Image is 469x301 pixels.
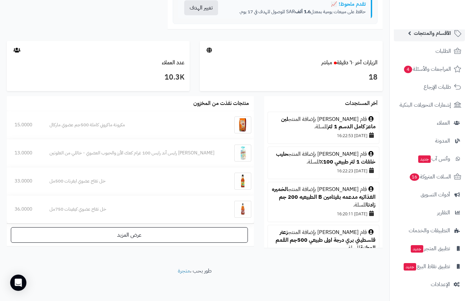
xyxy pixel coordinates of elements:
[321,59,332,67] small: مباشر
[10,275,26,291] div: Open Intercom Messenger
[421,190,450,199] span: أدوات التسويق
[271,115,376,131] div: قام [PERSON_NAME] بإضافة المنتج للسلة.
[409,172,451,181] span: السلات المتروكة
[271,131,376,140] div: [DATE] 16:22:53
[321,59,378,67] a: الزيارات آخر ٦٠ دقيقةمباشر
[394,97,465,113] a: إشعارات التحويلات البنكية
[409,226,450,235] span: التطبيقات والخدمات
[193,101,249,107] h3: منتجات نفذت من المخزون
[295,8,311,15] strong: 1.6 ألف
[234,173,251,190] img: خل تفاح عضوي ايفرنات 500مل
[234,145,251,162] img: بروبايوس رايس آند رايس 100 غرام كعك الأرز والحبوب العضوي - خاللي من الغلوتين
[271,229,376,252] div: قام [PERSON_NAME] بإضافة المنتج للسلة.
[276,150,376,166] a: حليب خلفات 1 لتر طبيعي 100٪؜
[437,208,450,217] span: التقارير
[271,186,376,209] div: قام [PERSON_NAME] بإضافة المنتج للسلة.
[271,209,376,218] div: [DATE] 16:20:11
[276,228,376,252] a: زعتر فلسطيني بري درجة اولى طبيعي 500جم القمم الوطنية
[394,276,465,293] a: الإعدادات
[394,258,465,275] a: تطبيق نقاط البيعجديد
[12,72,185,83] h3: 10.3K
[49,206,223,213] div: خل تفاح عضوي كيفينات 750مل
[403,262,450,271] span: تطبيق نقاط البيع
[410,173,420,181] span: 16
[394,79,465,95] a: طلبات الإرجاع
[403,64,451,74] span: المراجعات والأسئلة
[234,201,251,218] img: خل تفاح عضوي كيفينات 750مل
[394,115,465,131] a: العملاء
[437,118,450,128] span: العملاء
[411,245,423,253] span: جديد
[418,155,431,163] span: جديد
[394,151,465,167] a: وآتس آبجديد
[229,8,366,15] p: حافظ على مبيعات يومية بمعدل SAR للوصول للهدف في 17 يوم.
[418,154,450,164] span: وآتس آب
[184,0,218,15] button: تغيير الهدف
[394,205,465,221] a: التقارير
[394,240,465,257] a: تطبيق المتجرجديد
[394,133,465,149] a: المدونة
[49,178,223,185] div: خل تفاح عضوي ايفرنات 500مل
[271,166,376,175] div: [DATE] 16:22:23
[49,150,223,156] div: [PERSON_NAME] رايس آند رايس 100 غرام كعك الأرز والحبوب العضوي - خاللي من الغلوتين
[423,15,463,29] img: logo-2.png
[435,136,450,146] span: المدونة
[281,115,376,131] a: لبن ماعز كامل الدسم 1 لتر
[414,28,451,38] span: الأقسام والمنتجات
[394,169,465,185] a: السلات المتروكة16
[431,280,450,289] span: الإعدادات
[410,244,450,253] span: تطبيق المتجر
[394,187,465,203] a: أدوات التسويق
[15,206,34,213] div: 36.0000
[11,227,248,243] a: عرض المزيد
[15,150,34,156] div: 13.0000
[404,66,412,73] span: 4
[345,101,378,107] h3: آخر المستجدات
[394,43,465,59] a: الطلبات
[394,222,465,239] a: التطبيقات والخدمات
[229,1,366,8] div: تقدم ملحوظ! 📈
[424,82,451,92] span: طلبات الإرجاع
[435,46,451,56] span: الطلبات
[15,178,34,185] div: 33.0000
[394,61,465,77] a: المراجعات والأسئلة4
[271,150,376,166] div: قام [PERSON_NAME] بإضافة المنتج للسلة.
[15,122,34,128] div: 15.0000
[272,185,376,209] a: الخميره الغذائيه مدعمه بفيتامين B الطبيعيه 200 جم زادنا
[178,267,190,275] a: متجرة
[49,122,223,128] div: مكرونة ماكروني كاملة 500جم عضوي ماركال
[205,72,378,83] h3: 18
[234,116,251,133] img: مكرونة ماكروني كاملة 500جم عضوي ماركال
[400,100,451,110] span: إشعارات التحويلات البنكية
[162,59,185,67] a: عدد العملاء
[404,263,416,271] span: جديد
